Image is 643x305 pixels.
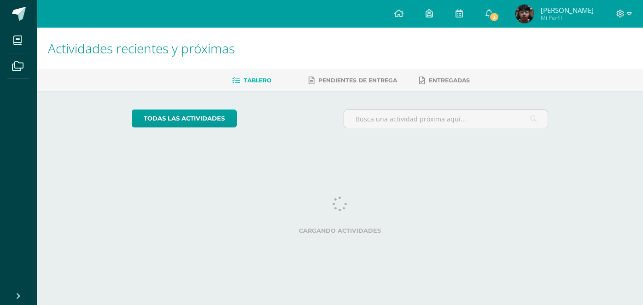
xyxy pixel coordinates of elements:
input: Busca una actividad próxima aquí... [344,110,548,128]
img: a12cd7d015d8715c043ec03b48450893.png [515,5,534,23]
label: Cargando actividades [132,227,549,234]
span: Pendientes de entrega [318,77,397,84]
a: Tablero [232,73,271,88]
span: Tablero [244,77,271,84]
span: 3 [489,12,499,22]
a: todas las Actividades [132,109,237,127]
span: Actividades recientes y próximas [48,40,235,57]
span: [PERSON_NAME] [541,6,594,15]
span: Mi Perfil [541,14,594,22]
a: Pendientes de entrega [309,73,397,88]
